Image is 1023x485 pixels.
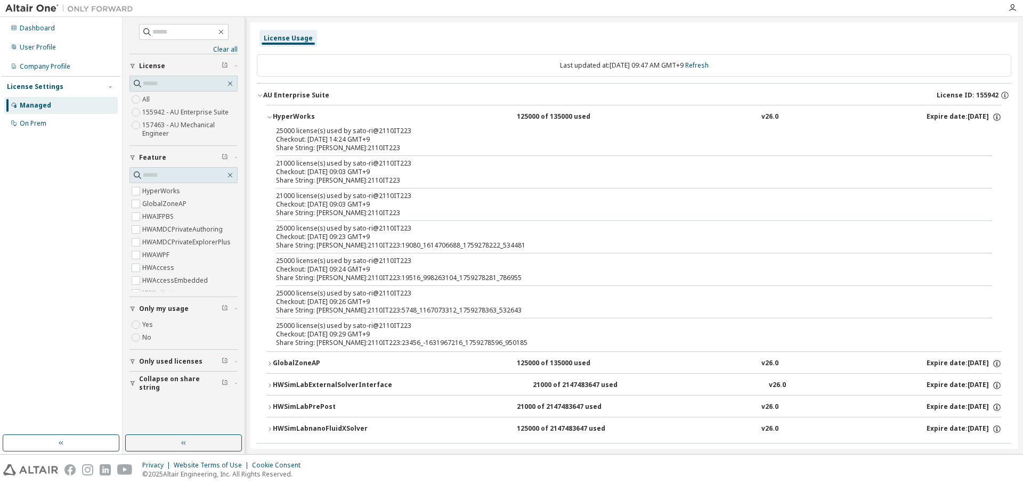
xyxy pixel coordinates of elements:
button: License [129,54,238,78]
button: Feature [129,146,238,169]
span: Feature [139,153,166,162]
a: Refresh [685,61,709,70]
div: Last updated at: [DATE] 09:47 AM GMT+9 [257,54,1011,77]
img: altair_logo.svg [3,464,58,475]
img: linkedin.svg [100,464,111,475]
span: Clear filter [222,62,228,70]
div: Expire date: [DATE] [927,424,1002,434]
label: GlobalZoneAP [142,198,189,210]
button: GlobalZoneAP125000 of 135000 usedv26.0Expire date:[DATE] [266,352,1002,375]
div: Checkout: [DATE] 09:23 GMT+9 [276,233,967,241]
div: Expire date: [DATE] [927,359,1002,368]
div: 125000 of 2147483647 used [517,424,613,434]
img: instagram.svg [82,464,93,475]
div: v26.0 [761,424,778,434]
div: Managed [20,101,51,110]
div: Cookie Consent [252,461,307,470]
button: Collapse on share string [129,372,238,395]
label: HWAMDCPrivateExplorerPlus [142,236,233,249]
label: HWAccess [142,261,176,274]
label: 157463 - AU Mechanical Engineer [142,119,238,140]
div: HyperWorks [273,112,369,122]
div: 25000 license(s) used by sato-ri@2110IT223 [276,127,967,135]
div: Share String: [PERSON_NAME]:2110IT223:23456_-1631967216_1759278596_950185 [276,339,967,347]
span: Clear filter [222,305,228,313]
span: Only my usage [139,305,189,313]
div: v26.0 [761,112,778,122]
div: Expire date: [DATE] [927,402,1002,412]
div: Checkout: [DATE] 09:03 GMT+9 [276,200,967,209]
div: Website Terms of Use [174,461,252,470]
span: Clear filter [222,153,228,162]
label: HWActivate [142,287,178,300]
div: User Profile [20,43,56,52]
button: Only used licenses [129,350,238,373]
div: HWSimLabnanoFluidXSolver [273,424,369,434]
button: HWSimLabPrePost21000 of 2147483647 usedv26.0Expire date:[DATE] [266,396,1002,419]
div: GlobalZoneAP [273,359,369,368]
div: Share String: [PERSON_NAME]:2110IT223 [276,144,967,152]
div: Share String: [PERSON_NAME]:2110IT223:5748_1167073312_1759278363_532643 [276,306,967,315]
div: Checkout: [DATE] 14:24 GMT+9 [276,135,967,144]
div: Company Profile [20,62,70,71]
div: 21000 license(s) used by sato-ri@2110IT223 [276,192,967,200]
label: HWAWPF [142,249,172,261]
div: Expire date: [DATE] [927,381,1002,390]
label: HWAccessEmbedded [142,274,210,287]
div: Checkout: [DATE] 09:26 GMT+9 [276,298,967,306]
div: 25000 license(s) used by sato-ri@2110IT223 [276,257,967,265]
a: Clear all [129,45,238,54]
div: On Prem [20,119,46,128]
div: Checkout: [DATE] 09:03 GMT+9 [276,168,967,176]
div: License Usage [264,34,313,43]
div: HWSimLabExternalSolverInterface [273,381,392,390]
span: License ID: 155942 [937,91,998,100]
div: Share String: [PERSON_NAME]:2110IT223:19080_1614706688_1759278222_534481 [276,241,967,250]
div: v26.0 [761,402,778,412]
img: facebook.svg [64,464,76,475]
div: AU Enterprise Suite [263,91,329,100]
label: Yes [142,318,155,331]
div: Share String: [PERSON_NAME]:2110IT223 [276,176,967,185]
div: 25000 license(s) used by sato-ri@2110IT223 [276,322,967,330]
div: Expire date: [DATE] [927,112,1002,122]
button: HWSimLabExternalSolverInterface21000 of 2147483647 usedv26.0Expire date:[DATE] [266,374,1002,397]
div: 21000 license(s) used by sato-ri@2110IT223 [276,159,967,168]
div: Share String: [PERSON_NAME]:2110IT223 [276,209,967,217]
div: 25000 license(s) used by sato-ri@2110IT223 [276,289,967,298]
button: HWSimLabnanoFluidXSolver125000 of 2147483647 usedv26.0Expire date:[DATE] [266,417,1002,441]
div: Privacy [142,461,174,470]
label: 155942 - AU Enterprise Suite [142,106,231,119]
div: Share String: [PERSON_NAME]:2110IT223:19516_998263104_1759278281_786955 [276,274,967,282]
img: youtube.svg [117,464,133,475]
img: Altair One [5,3,139,14]
div: v26.0 [769,381,786,390]
div: Dashboard [20,24,55,32]
div: 25000 license(s) used by sato-ri@2110IT223 [276,224,967,233]
div: License Settings [7,83,63,91]
div: 21000 of 2147483647 used [533,381,629,390]
button: AU Enterprise SuiteLicense ID: 155942 [257,84,1011,107]
span: Collapse on share string [139,375,222,392]
div: v26.0 [761,359,778,368]
button: AU Mechanical EngineerLicense ID: 157463 [263,443,1011,467]
span: Clear filter [222,379,228,388]
label: HWAMDCPrivateAuthoring [142,223,225,236]
div: 21000 of 2147483647 used [517,402,613,412]
label: No [142,331,153,344]
button: Only my usage [129,297,238,320]
label: HWAIFPBS [142,210,176,223]
div: 125000 of 135000 used [517,359,613,368]
label: All [142,93,152,106]
div: Checkout: [DATE] 09:24 GMT+9 [276,265,967,274]
div: Checkout: [DATE] 09:29 GMT+9 [276,330,967,339]
div: 125000 of 135000 used [517,112,613,122]
span: License [139,62,165,70]
span: Clear filter [222,357,228,366]
p: © 2025 Altair Engineering, Inc. All Rights Reserved. [142,470,307,479]
label: HyperWorks [142,185,182,198]
button: HyperWorks125000 of 135000 usedv26.0Expire date:[DATE] [266,105,1002,129]
div: HWSimLabPrePost [273,402,369,412]
span: Only used licenses [139,357,202,366]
